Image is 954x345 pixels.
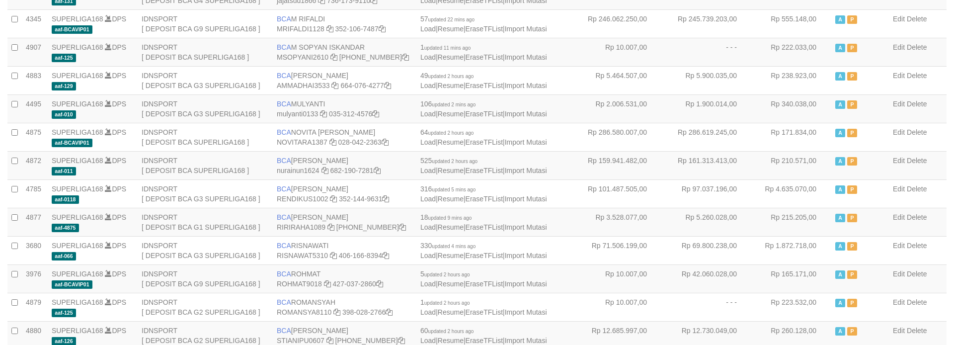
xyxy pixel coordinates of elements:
[277,43,291,51] span: BCA
[893,298,905,306] a: Edit
[48,264,138,293] td: DPS
[138,236,273,264] td: IDNSPORT [ DEPOSIT BCA G3 SUPERLIGA168 ]
[138,9,273,38] td: IDNSPORT [ DEPOSIT BCA G9 SUPERLIGA168 ]
[398,337,405,345] a: Copy 4062280194 to clipboard
[382,138,389,146] a: Copy 0280422363 to clipboard
[138,293,273,321] td: IDNSPORT [ DEPOSIT BCA G2 SUPERLIGA168 ]
[662,293,752,321] td: - - -
[330,252,337,259] a: Copy RISNAWAT5310 to clipboard
[572,38,662,66] td: Rp 10.007,00
[22,66,48,94] td: 4883
[847,44,857,52] span: Paused
[420,213,472,221] span: 18
[835,299,845,307] span: Active
[752,38,831,66] td: Rp 222.033,00
[432,187,476,192] span: updated 5 mins ago
[420,25,436,33] a: Load
[379,25,386,33] a: Copy 3521067487 to clipboard
[52,167,76,175] span: aaf-011
[893,43,905,51] a: Edit
[420,43,547,61] span: | | |
[835,214,845,222] span: Active
[273,264,416,293] td: ROHMAT 427-037-2860
[466,337,503,345] a: EraseTFList
[52,252,76,260] span: aaf-066
[420,138,436,146] a: Load
[662,236,752,264] td: Rp 69.800.238,00
[893,72,905,80] a: Edit
[420,43,471,51] span: 1
[505,223,547,231] a: Import Mutasi
[752,94,831,123] td: Rp 340.038,00
[893,242,905,250] a: Edit
[662,151,752,179] td: Rp 161.313.413,00
[420,270,470,278] span: 5
[466,223,503,231] a: EraseTFList
[273,38,416,66] td: M SOPYAN ISKANDAR [PHONE_NUMBER]
[420,15,547,33] span: | | |
[420,242,547,259] span: | | |
[907,128,927,136] a: Delete
[505,252,547,259] a: Import Mutasi
[22,264,48,293] td: 3976
[505,308,547,316] a: Import Mutasi
[420,72,474,80] span: 49
[662,9,752,38] td: Rp 245.739.203,00
[277,223,325,231] a: RIRIRAHA1089
[273,208,416,236] td: [PERSON_NAME] [PHONE_NUMBER]
[893,213,905,221] a: Edit
[420,128,547,146] span: | | |
[662,38,752,66] td: - - -
[420,298,547,316] span: | | |
[329,138,336,146] a: Copy NOVITARA1387 to clipboard
[48,293,138,321] td: DPS
[572,123,662,151] td: Rp 286.580.007,00
[277,213,291,221] span: BCA
[273,123,416,151] td: NOVITA [PERSON_NAME] 028-042-2363
[420,185,476,193] span: 316
[572,151,662,179] td: Rp 159.941.482,00
[48,123,138,151] td: DPS
[505,110,547,118] a: Import Mutasi
[835,129,845,137] span: Active
[52,298,103,306] a: SUPERLIGA168
[420,157,547,174] span: | | |
[420,15,475,23] span: 57
[432,102,476,107] span: updated 2 mins ago
[52,100,103,108] a: SUPERLIGA168
[22,208,48,236] td: 4877
[466,252,503,259] a: EraseTFList
[273,9,416,38] td: M RIFALDI 352-106-7487
[333,308,340,316] a: Copy ROMANSYA8110 to clipboard
[572,236,662,264] td: Rp 71.506.199,00
[420,308,436,316] a: Load
[847,185,857,194] span: Paused
[420,72,547,89] span: | | |
[273,236,416,264] td: RISNAWATI 406-166-8394
[22,179,48,208] td: 4785
[752,179,831,208] td: Rp 4.635.070,00
[438,82,464,89] a: Resume
[907,242,927,250] a: Delete
[893,100,905,108] a: Edit
[847,242,857,251] span: Paused
[907,270,927,278] a: Delete
[847,214,857,222] span: Paused
[48,179,138,208] td: DPS
[907,43,927,51] a: Delete
[893,327,905,335] a: Edit
[22,151,48,179] td: 4872
[52,128,103,136] a: SUPERLIGA168
[22,123,48,151] td: 4875
[907,213,927,221] a: Delete
[466,110,503,118] a: EraseTFList
[48,94,138,123] td: DPS
[835,44,845,52] span: Active
[847,15,857,24] span: Paused
[386,308,393,316] a: Copy 3980282766 to clipboard
[847,100,857,109] span: Paused
[847,327,857,336] span: Paused
[330,195,337,203] a: Copy RENDIKUS1002 to clipboard
[505,195,547,203] a: Import Mutasi
[277,128,291,136] span: BCA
